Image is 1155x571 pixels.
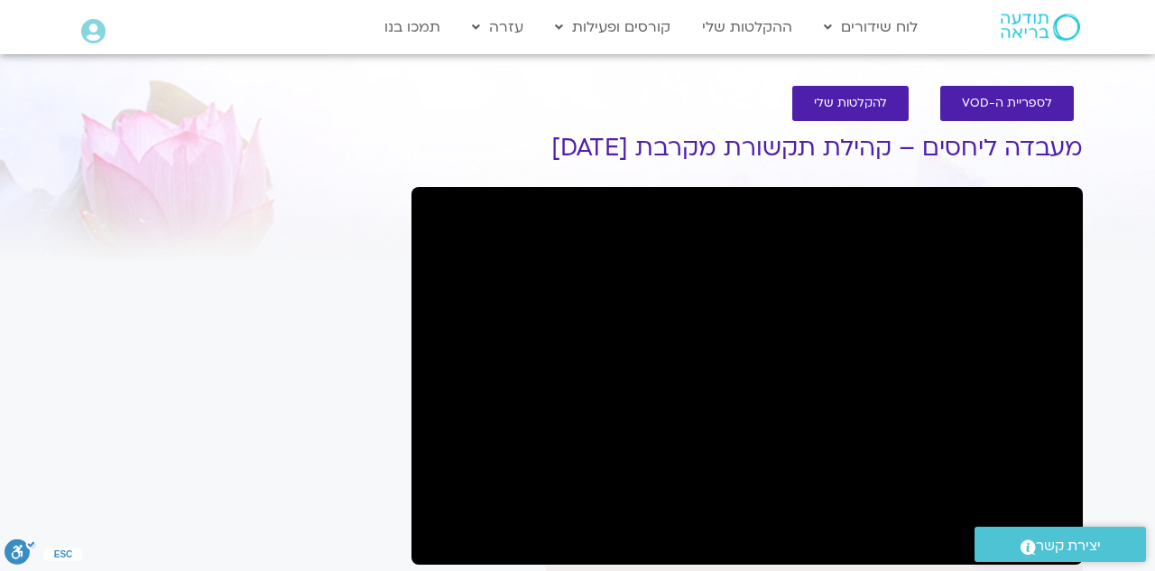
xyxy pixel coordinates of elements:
[962,97,1052,110] span: לספריית ה-VOD
[975,527,1146,562] a: יצירת קשר
[1001,14,1080,41] img: תודעה בריאה
[940,86,1074,121] a: לספריית ה-VOD
[411,135,1083,162] h1: מעבדה ליחסים – קהילת תקשורת מקרבת [DATE]
[1036,534,1101,558] span: יצירת קשר
[546,10,679,44] a: קורסים ופעילות
[815,10,927,44] a: לוח שידורים
[693,10,801,44] a: ההקלטות שלי
[463,10,532,44] a: עזרה
[814,97,887,110] span: להקלטות שלי
[375,10,449,44] a: תמכו בנו
[792,86,909,121] a: להקלטות שלי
